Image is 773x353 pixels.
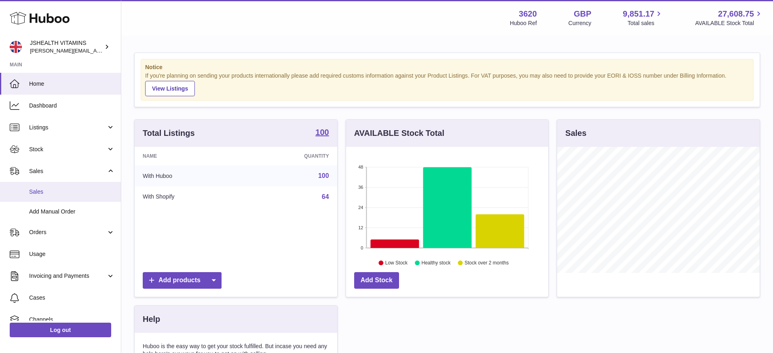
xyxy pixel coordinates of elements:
div: Currency [568,19,591,27]
span: Usage [29,250,115,258]
span: [PERSON_NAME][EMAIL_ADDRESS][DOMAIN_NAME] [30,47,162,54]
text: 12 [358,225,363,230]
strong: GBP [574,8,591,19]
strong: 3620 [519,8,537,19]
td: With Shopify [135,186,244,207]
h3: Help [143,314,160,325]
a: Add products [143,272,222,289]
span: Add Manual Order [29,208,115,216]
span: Stock [29,146,106,153]
span: Channels [29,316,115,323]
text: Low Stock [385,260,408,266]
text: Healthy stock [421,260,451,266]
th: Quantity [244,147,337,165]
span: Listings [29,124,106,131]
text: 48 [358,165,363,169]
span: 27,608.75 [718,8,754,19]
span: Invoicing and Payments [29,272,106,280]
div: If you're planning on sending your products internationally please add required customs informati... [145,72,749,96]
span: AVAILABLE Stock Total [695,19,763,27]
span: Orders [29,228,106,236]
a: 100 [315,128,329,138]
a: 27,608.75 AVAILABLE Stock Total [695,8,763,27]
a: 64 [322,193,329,200]
a: Add Stock [354,272,399,289]
h3: Sales [565,128,586,139]
a: 9,851.17 Total sales [623,8,664,27]
div: JSHEALTH VITAMINS [30,39,103,55]
span: Sales [29,167,106,175]
img: francesca@jshealthvitamins.com [10,41,22,53]
td: With Huboo [135,165,244,186]
a: 100 [318,172,329,179]
a: View Listings [145,81,195,96]
th: Name [135,147,244,165]
span: Dashboard [29,102,115,110]
text: 24 [358,205,363,210]
span: Sales [29,188,115,196]
div: Huboo Ref [510,19,537,27]
text: 36 [358,185,363,190]
span: Cases [29,294,115,302]
h3: Total Listings [143,128,195,139]
a: Log out [10,323,111,337]
h3: AVAILABLE Stock Total [354,128,444,139]
text: 0 [361,245,363,250]
span: Home [29,80,115,88]
span: Total sales [627,19,663,27]
text: Stock over 2 months [465,260,509,266]
strong: 100 [315,128,329,136]
span: 9,851.17 [623,8,655,19]
strong: Notice [145,63,749,71]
